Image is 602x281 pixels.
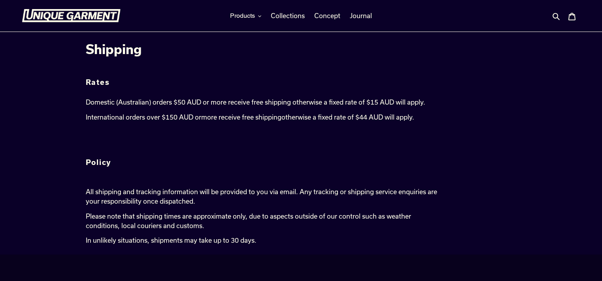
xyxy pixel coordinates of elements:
h2: Policy [86,158,443,167]
span: Collections [271,12,305,20]
span: Journal [350,12,372,20]
span: Concept [314,12,340,20]
a: Journal [346,10,376,22]
button: Products [226,10,265,22]
p: International orders over $150 AUD or otherwise a fixed rate of $44 AUD will apply. [86,112,443,122]
a: Concept [310,10,344,22]
h1: Shipping [86,41,443,56]
span: Products [230,12,255,20]
img: Unique Garment [22,9,121,22]
p: All shipping and tracking information will be provided to you via email. Any tracking or shipping... [86,178,443,206]
p: Please note that shipping times are approximate only, due to aspects outside of our control such ... [86,212,443,230]
p: In unlikely situations, shipments may take up to 30 days. [86,236,443,245]
a: Collections [267,10,309,22]
h2: Rates [86,78,443,87]
p: Domestic (Australian) orders $50 AUD or more receive free shipping otherwise a fixed rate of $15 ... [86,97,443,107]
span: more receive free shipping [201,113,281,121]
